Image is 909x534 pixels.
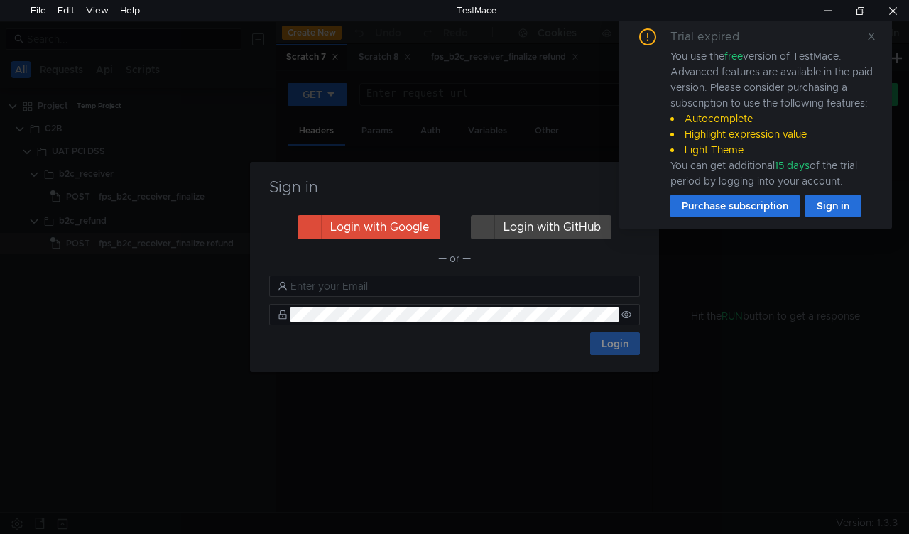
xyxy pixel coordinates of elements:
div: You use the version of TestMace. Advanced features are available in the paid version. Please cons... [670,48,875,189]
li: Autocomplete [670,111,875,126]
li: Highlight expression value [670,126,875,142]
input: Enter your Email [290,278,631,294]
div: You can get additional of the trial period by logging into your account. [670,158,875,189]
button: Sign in [805,195,861,217]
div: Trial expired [670,28,756,45]
h3: Sign in [267,179,642,196]
button: Login with GitHub [471,215,611,239]
button: Login with Google [298,215,440,239]
div: — or — [269,250,640,267]
li: Light Theme [670,142,875,158]
span: free [724,50,743,62]
span: 15 days [775,159,810,172]
button: Purchase subscription [670,195,800,217]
